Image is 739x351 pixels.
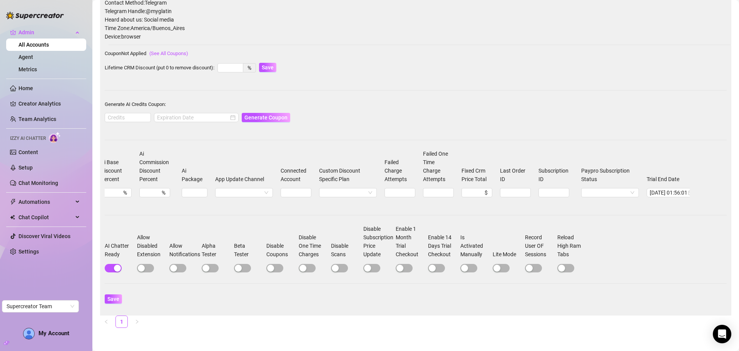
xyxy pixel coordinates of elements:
[107,296,119,302] span: Save
[105,294,122,304] button: Save
[101,158,132,183] label: Ai Base Discount Percent
[242,113,290,122] button: Generate Coupon
[525,264,542,272] button: Record User OF Sessions
[10,29,16,35] span: crown
[105,242,135,259] label: AI Chatter Ready
[100,316,112,328] li: Previous Page
[157,113,229,122] input: Expiration Date
[18,149,38,155] a: Content
[363,264,380,272] button: Disable Subscription Price Update
[18,180,58,186] a: Chat Monitoring
[331,264,348,272] button: Disable Scans
[243,63,256,72] div: %
[105,264,122,272] button: AI Chatter Ready
[137,233,168,259] label: Allow Disabled Extension
[202,242,232,259] label: Alpha Tester
[10,215,15,220] img: Chat Copilot
[423,188,453,197] input: Failed One Time Charge Attempts
[135,319,139,324] span: right
[396,264,413,272] button: Enable 1 Month Trial Checkout
[493,250,521,259] label: Lite Mode
[299,233,329,259] label: Disable One Time Charges
[688,190,694,195] span: close-circle
[169,242,200,259] label: Allow Notifications
[18,54,33,60] a: Agent
[4,340,9,346] span: build
[319,166,377,183] label: Custom Discount Specific Plan
[105,32,727,41] span: Device: browser
[18,116,56,122] a: Team Analytics
[465,188,483,197] input: Fixed Crm Price Total
[105,24,727,32] span: Time Zone: America/Buenos_Aires
[18,85,33,91] a: Home
[115,316,128,328] li: 1
[105,7,727,15] span: Telegram Handle: @myglatin
[137,264,154,272] button: Allow Disabled Extension
[18,26,73,39] span: Admin
[539,188,569,197] input: Subscription ID
[538,166,573,183] label: Subscription ID
[396,225,426,259] label: Enable 1 Month Trial Checkout
[116,316,127,327] a: 1
[10,135,46,142] span: Izzy AI Chatter
[460,264,477,272] button: Is Activated Manually
[262,64,274,71] span: Save
[331,242,362,259] label: Disable Scans
[18,165,33,171] a: Setup
[104,188,122,197] input: Ai Base Discount Percent
[18,211,73,223] span: Chat Copilot
[428,264,445,272] button: Enable 14 Days Trial Checkout
[105,113,150,122] input: Credits
[169,264,186,272] button: Allow Notifications
[105,101,166,107] span: Generate AI Credits Coupon:
[428,233,459,259] label: Enable 14 Days Trial Checkout
[6,12,64,19] img: logo-BBDzfeDw.svg
[18,233,70,239] a: Discover Viral Videos
[423,149,454,183] label: Failed One Time Charge Attempts
[23,328,34,339] img: AD_cMMTxCeTpmN1d5MnKJ1j-_uXZCpTKapSSqNGg4PyXtR_tCW7gZXTNmFz2tpVv9LSyNV7ff1CaS4f4q0HLYKULQOwoM5GQR...
[131,316,143,328] button: right
[7,301,74,312] span: Supercreator Team
[266,242,297,259] label: Disable Coupons
[131,316,143,328] li: Next Page
[139,149,174,183] label: Ai Commission Discount Percent
[105,50,146,56] span: Coupon Not Applied
[557,233,588,259] label: Reload High Ram Tabs
[215,175,269,183] label: App Update Channel
[18,249,39,255] a: Settings
[182,166,207,183] label: Ai Package
[299,264,316,272] button: Disable One Time Charges
[49,132,61,143] img: AI Chatter
[647,175,684,183] label: Trial End Date
[581,166,639,183] label: Paypro Subscription Status
[525,233,556,259] label: Record User OF Sessions
[500,188,530,197] input: Last Order ID
[38,330,69,337] span: My Account
[104,319,109,324] span: left
[100,316,112,328] button: left
[281,166,311,183] label: Connected Account
[713,325,731,343] div: Open Intercom Messenger
[142,188,160,197] input: Ai Commission Discount Percent
[266,264,283,272] button: Disable Coupons
[493,264,510,272] button: Lite Mode
[234,242,265,259] label: Beta Tester
[460,233,491,259] label: Is Activated Manually
[105,65,214,71] span: Lifetime CRM Discount (put 0 to remove discount):
[259,63,276,72] button: Save
[244,114,288,121] span: Generate Coupon
[557,264,574,272] button: Reload High Ram Tabs
[461,166,492,183] label: Fixed Crm Price Total
[18,196,73,208] span: Automations
[182,188,207,197] input: Ai Package
[105,15,727,24] span: Heard about us: Social media
[149,50,188,56] a: (See All Coupons)
[18,97,80,110] a: Creator Analytics
[281,188,311,197] input: Connected Account
[18,42,49,48] a: All Accounts
[363,225,394,259] label: Disable Subscription Price Update
[234,264,251,272] button: Beta Tester
[500,166,531,183] label: Last Order ID
[202,264,219,272] button: Alpha Tester
[385,158,415,183] label: Failed Charge Attempts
